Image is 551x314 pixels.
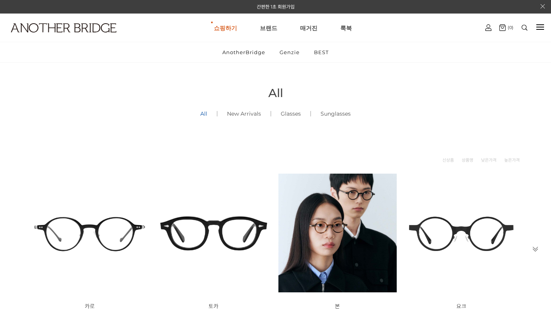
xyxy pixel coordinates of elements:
span: (0) [506,25,513,30]
img: 토카 아세테이트 뿔테 안경 이미지 [154,174,273,292]
img: search [522,25,527,31]
a: New Arrivals [217,101,271,127]
a: Genzie [273,42,306,62]
span: 요크 [456,303,466,310]
a: Sunglasses [311,101,360,127]
a: 본 [335,304,340,309]
a: logo [4,23,87,51]
img: 본 - 동그란 렌즈로 돋보이는 아세테이트 안경 이미지 [278,174,397,292]
img: cart [485,24,491,31]
a: 브랜드 [260,14,277,42]
a: 룩북 [340,14,352,42]
span: 카로 [85,303,95,310]
a: AnotherBridge [216,42,272,62]
img: logo [11,23,116,32]
a: (0) [499,24,513,31]
img: 요크 글라스 - 트렌디한 디자인의 유니크한 안경 이미지 [402,174,521,292]
a: 간편한 1초 회원가입 [257,4,295,10]
a: 높은가격 [504,156,520,164]
a: 낮은가격 [481,156,496,164]
a: 토카 [208,304,218,309]
a: 매거진 [300,14,317,42]
span: All [268,86,283,100]
a: 카로 [85,304,95,309]
a: BEST [307,42,335,62]
img: 카로 - 감각적인 디자인의 패션 아이템 이미지 [30,174,149,292]
a: 신상품 [442,156,454,164]
span: 토카 [208,303,218,310]
span: 본 [335,303,340,310]
a: Glasses [271,101,310,127]
a: 요크 [456,304,466,309]
a: 쇼핑하기 [214,14,237,42]
img: cart [499,24,506,31]
a: All [191,101,217,127]
a: 상품명 [462,156,473,164]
